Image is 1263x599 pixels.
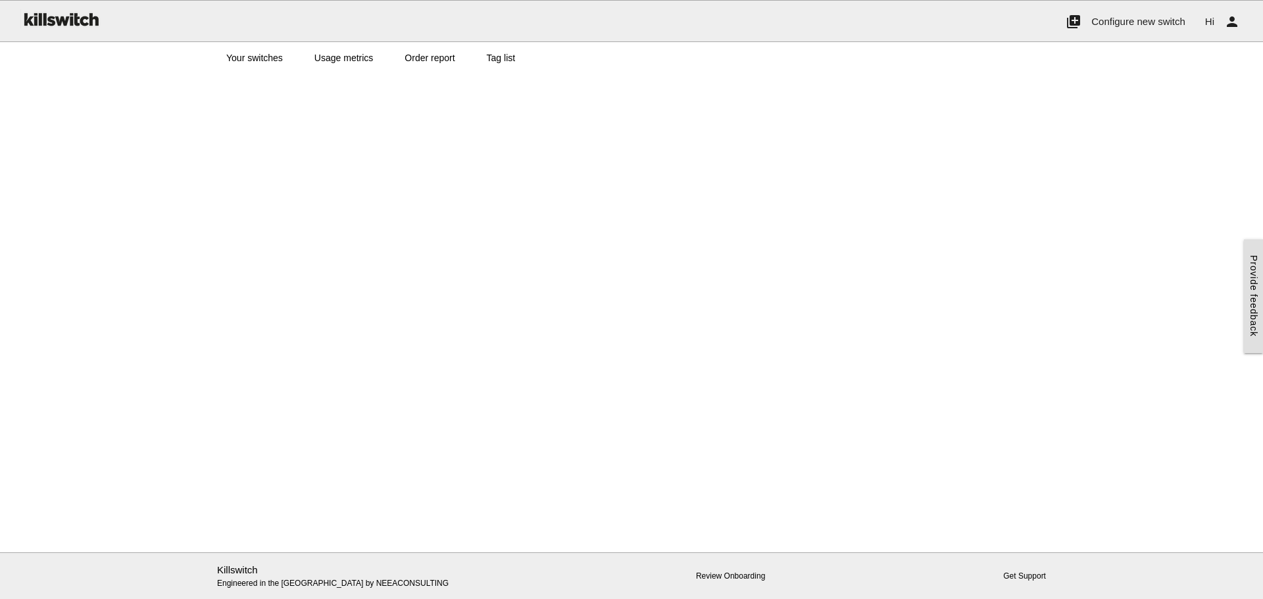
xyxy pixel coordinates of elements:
img: ks-logo-black-160-b.png [20,1,101,37]
a: Your switches [210,42,299,74]
a: Usage metrics [299,42,389,74]
a: Get Support [1003,571,1046,581]
p: Engineered in the [GEOGRAPHIC_DATA] by NEEACONSULTING [217,563,485,590]
a: Tag list [471,42,532,74]
span: Hi [1205,16,1214,27]
a: Review Onboarding [696,571,765,581]
a: Killswitch [217,564,258,575]
span: Configure new switch [1091,16,1185,27]
i: person [1224,1,1240,43]
a: Order report [389,42,470,74]
i: add_to_photos [1066,1,1081,43]
a: Provide feedback [1244,239,1263,352]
